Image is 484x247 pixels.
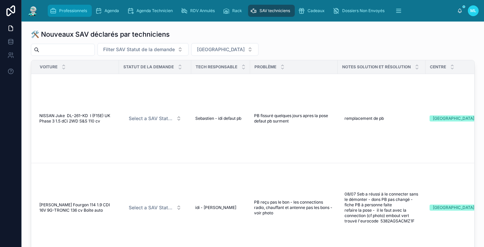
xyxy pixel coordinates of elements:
[191,43,258,56] button: Select Button
[345,191,419,224] span: 08/07 Seb a réussi à le connecter sans le démonter - dons PB pas changé - fiche PB à personne fai...
[48,5,92,17] a: Professionnels
[59,8,87,13] span: Professionnels
[221,5,247,17] a: Rack
[123,112,187,125] a: Select Button
[103,46,175,53] span: Filter SAV Statut de la demande
[433,115,474,121] div: [GEOGRAPHIC_DATA]
[97,43,189,56] button: Select Button
[195,205,246,210] a: idi - [PERSON_NAME]
[232,8,242,13] span: Rack
[129,204,173,211] span: Select a SAV Statut de la demande
[105,8,119,13] span: Agenda
[44,3,457,18] div: scrollable content
[195,116,246,121] a: Sebastien - idi defaut pb
[125,5,177,17] a: Agenda Technicien
[179,5,219,17] a: RDV Annulés
[40,64,57,70] span: Voiture
[93,5,124,17] a: Agenda
[196,64,237,70] span: Tech Responsable
[430,115,477,121] a: [GEOGRAPHIC_DATA]
[123,202,187,214] button: Select Button
[342,8,385,13] span: Dossiers Non Envoyés
[470,8,476,13] span: ML
[254,64,276,70] span: Problème
[433,205,474,211] div: [GEOGRAPHIC_DATA]
[195,116,241,121] span: Sebastien - idi defaut pb
[197,46,245,53] span: [GEOGRAPHIC_DATA]
[308,8,325,13] span: Cadeaux
[129,115,173,122] span: Select a SAV Statut de la demande
[342,113,421,124] a: remplacement de pb
[331,5,389,17] a: Dossiers Non Envoyés
[123,201,187,214] a: Select Button
[136,8,173,13] span: Agenda Technicien
[39,113,115,124] a: NISSAN Juke DL-261-KD I (F15E) UK Phase 3 1.5 dCi 2WD S&S 110 cv
[254,113,334,124] a: PB fissuré quelques jours apres la pose defaut pb surment
[342,64,411,70] span: Notes Solution et Résolution
[345,116,384,121] span: remplacement de pb
[342,189,421,226] a: 08/07 Seb a réussi à le connecter sans le démonter - dons PB pas changé - fiche PB à personne fai...
[31,30,170,39] h1: 🛠️ Nouveaux SAV déclarés par techniciens
[430,205,477,211] a: [GEOGRAPHIC_DATA]
[123,112,187,125] button: Select Button
[27,5,39,16] img: App logo
[123,64,174,70] span: Statut de la demande
[254,200,334,216] a: PB reçu pas le bon - les connections radio, chauffant et antenne pas les bons - voir photo
[190,8,215,13] span: RDV Annulés
[430,64,446,70] span: Centre
[296,5,329,17] a: Cadeaux
[248,5,295,17] a: SAV techniciens
[39,202,115,213] a: [PERSON_NAME] Fourgon 114 1.9 CDI 16V 9G-TRONIC 136 cv Boîte auto
[195,205,236,210] span: idi - [PERSON_NAME]
[259,8,290,13] span: SAV techniciens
